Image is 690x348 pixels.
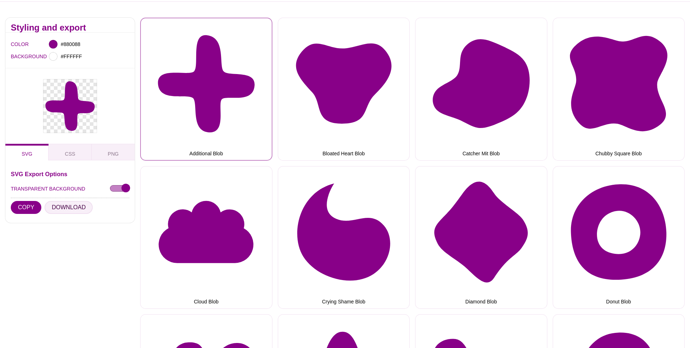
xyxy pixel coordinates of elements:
[278,18,410,161] button: Bloated Heart Blob
[140,166,272,309] button: Cloud Blob
[45,201,93,214] button: DOWNLOAD
[415,166,547,309] button: Diamond Blob
[11,25,129,31] h2: Styling and export
[11,184,85,193] label: TRANSPARENT BACKGROUND
[140,18,272,161] button: Additional Blob
[278,166,410,309] button: Crying Shame Blob
[11,171,129,177] h3: SVG Export Options
[11,52,20,61] label: BACKGROUND
[553,166,685,309] button: Donut Blob
[415,18,547,161] button: Catcher Mit Blob
[92,144,135,160] button: PNG
[49,144,92,160] button: CSS
[11,201,41,214] button: COPY
[553,18,685,161] button: Chubby Square Blob
[65,151,75,157] span: CSS
[11,40,20,49] label: COLOR
[108,151,119,157] span: PNG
